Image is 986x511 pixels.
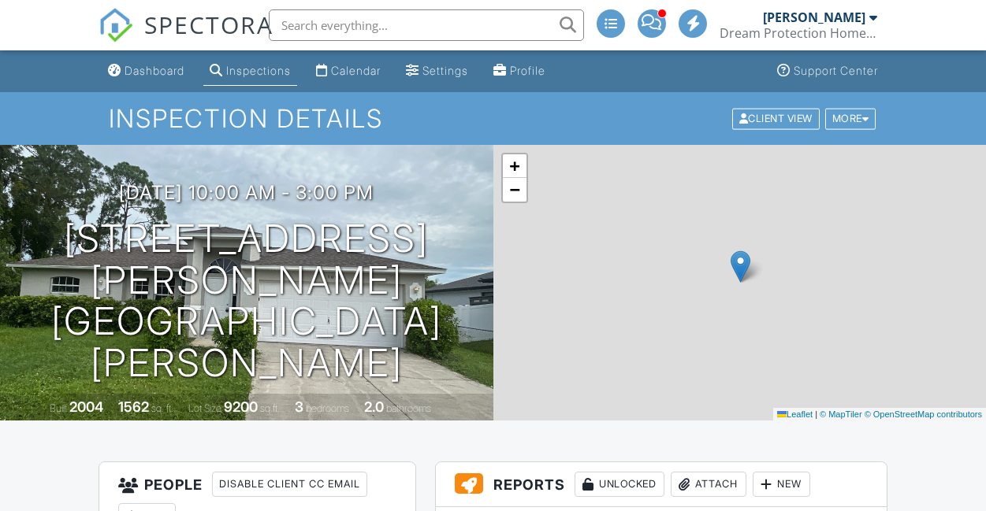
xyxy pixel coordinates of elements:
[203,57,297,86] a: Inspections
[731,112,824,124] a: Client View
[118,398,149,415] div: 1562
[820,409,862,419] a: © MapTiler
[102,57,191,86] a: Dashboard
[509,180,519,199] span: −
[503,154,526,178] a: Zoom in
[99,8,133,43] img: The Best Home Inspection Software - Spectora
[119,182,374,203] h3: [DATE] 10:00 am - 3:00 pm
[720,25,877,41] div: Dream Protection Home Inspection LLC
[777,409,813,419] a: Leaflet
[364,398,384,415] div: 2.0
[295,398,303,415] div: 3
[125,64,184,77] div: Dashboard
[753,472,810,497] div: New
[310,57,387,86] a: Calendar
[510,64,545,77] div: Profile
[509,156,519,176] span: +
[575,472,664,497] div: Unlocked
[306,402,349,414] span: bedrooms
[260,402,280,414] span: sq.ft.
[825,108,876,129] div: More
[731,250,750,283] img: Marker
[503,178,526,202] a: Zoom out
[226,64,291,77] div: Inspections
[815,409,817,419] span: |
[732,108,820,129] div: Client View
[671,472,746,497] div: Attach
[224,398,258,415] div: 9200
[212,472,367,497] div: Disable Client CC Email
[109,105,877,132] h1: Inspection Details
[144,8,273,41] span: SPECTORA
[794,64,878,77] div: Support Center
[865,409,982,419] a: © OpenStreetMap contributors
[69,398,103,415] div: 2004
[269,9,584,41] input: Search everything...
[487,57,552,86] a: Profile
[422,64,468,77] div: Settings
[25,218,468,384] h1: [STREET_ADDRESS][PERSON_NAME] [GEOGRAPHIC_DATA][PERSON_NAME]
[50,402,67,414] span: Built
[763,9,865,25] div: [PERSON_NAME]
[386,402,431,414] span: bathrooms
[99,21,273,54] a: SPECTORA
[151,402,173,414] span: sq. ft.
[436,462,887,507] h3: Reports
[771,57,884,86] a: Support Center
[188,402,221,414] span: Lot Size
[331,64,381,77] div: Calendar
[400,57,474,86] a: Settings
